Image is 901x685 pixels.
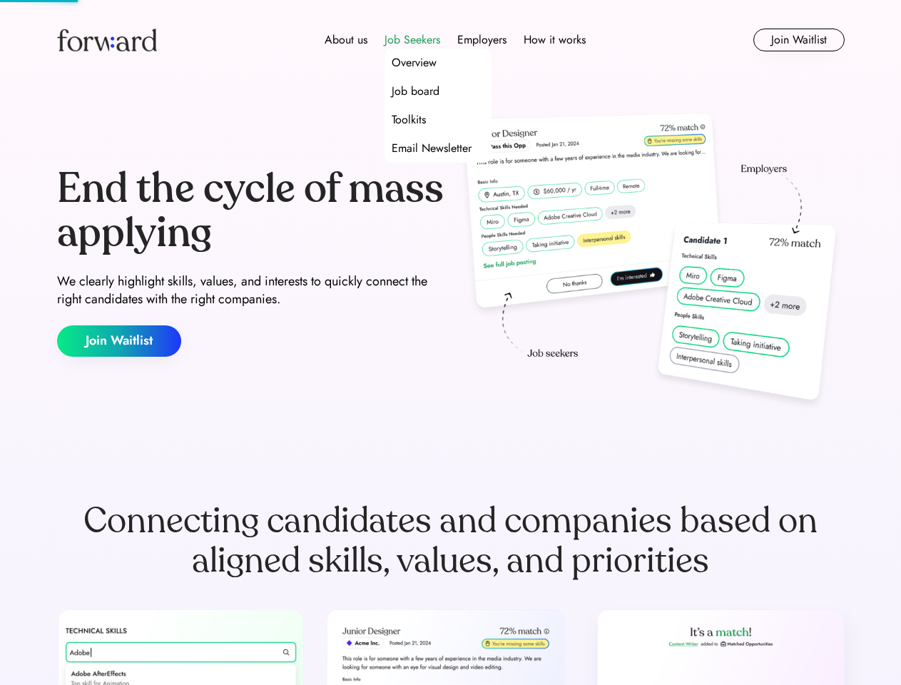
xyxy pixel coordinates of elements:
[392,140,472,157] div: Email Newsletter
[457,108,845,415] img: hero-image.png
[57,273,445,308] div: We clearly highlight skills, values, and interests to quickly connect the right candidates with t...
[57,167,445,255] div: End the cycle of mass applying
[385,31,440,49] div: Job Seekers
[524,31,586,49] div: How it works
[392,54,437,71] div: Overview
[753,29,845,51] button: Join Waitlist
[57,29,157,51] img: Forward logo
[325,31,367,49] div: About us
[392,83,439,100] div: Job board
[392,111,426,128] div: Toolkits
[57,501,845,581] div: Connecting candidates and companies based on aligned skills, values, and priorities
[457,31,507,49] div: Employers
[57,325,181,357] button: Join Waitlist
